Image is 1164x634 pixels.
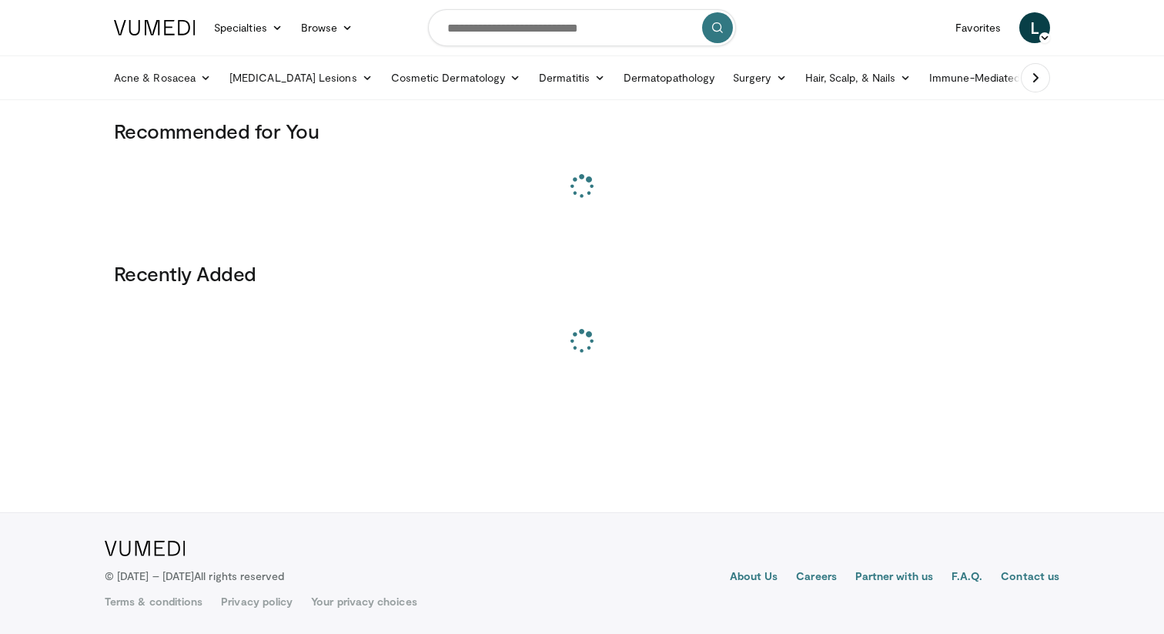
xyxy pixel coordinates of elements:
a: Partner with us [855,569,933,587]
a: [MEDICAL_DATA] Lesions [220,62,382,93]
a: Hair, Scalp, & Nails [796,62,920,93]
a: Specialties [205,12,292,43]
h3: Recommended for You [114,119,1050,143]
img: VuMedi Logo [105,541,186,556]
a: Acne & Rosacea [105,62,220,93]
p: © [DATE] – [DATE] [105,569,285,584]
a: Surgery [724,62,796,93]
a: About Us [730,569,778,587]
a: Privacy policy [221,594,293,609]
a: Browse [292,12,363,43]
a: Careers [796,569,837,587]
a: L [1019,12,1050,43]
input: Search topics, interventions [428,9,736,46]
a: Your privacy choices [311,594,416,609]
a: Favorites [946,12,1010,43]
a: Dermatopathology [614,62,724,93]
span: All rights reserved [194,569,284,582]
a: Cosmetic Dermatology [382,62,530,93]
a: F.A.Q. [952,569,982,587]
a: Dermatitis [530,62,614,93]
h3: Recently Added [114,261,1050,286]
a: Terms & conditions [105,594,202,609]
a: Contact us [1001,569,1059,587]
a: Immune-Mediated [920,62,1045,93]
img: VuMedi Logo [114,20,196,35]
